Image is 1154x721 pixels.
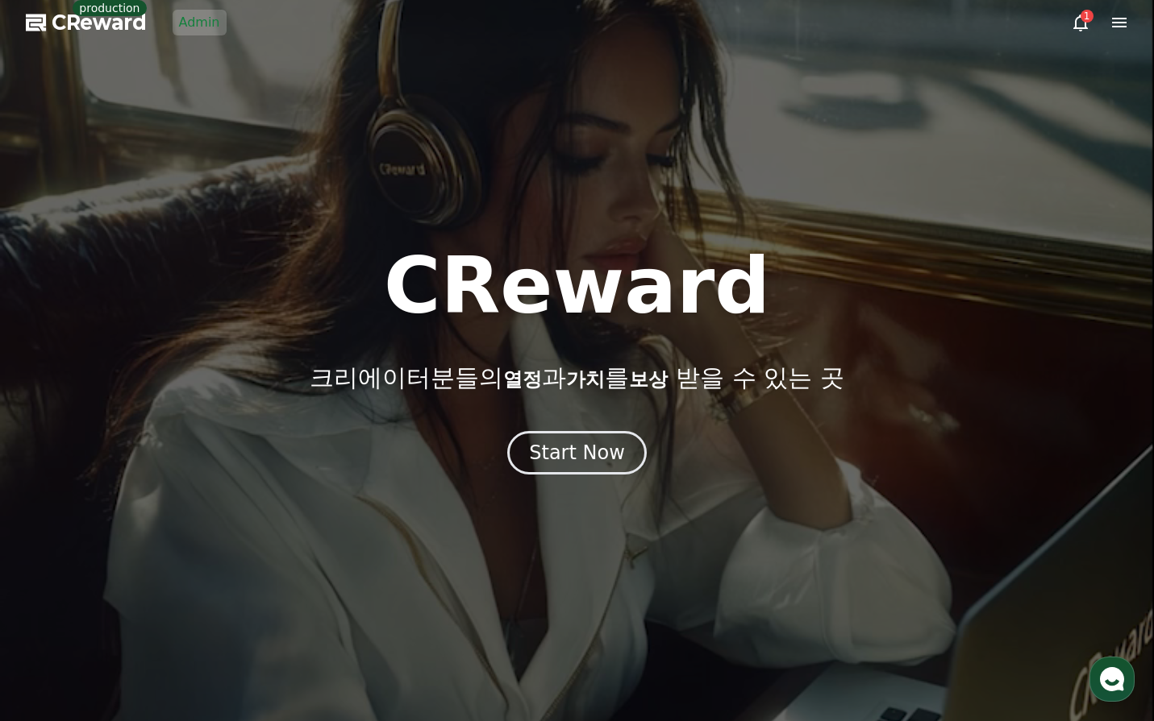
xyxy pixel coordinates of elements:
span: 열정 [503,368,542,391]
span: 가치 [566,368,605,391]
div: Start Now [529,440,625,466]
span: CReward [52,10,147,35]
p: 크리에이터분들의 과 를 받을 수 있는 곳 [310,363,844,392]
div: 1 [1081,10,1094,23]
a: CReward [26,10,147,35]
a: Admin [173,10,227,35]
h1: CReward [384,247,770,325]
a: 1 [1071,13,1090,32]
span: 보상 [629,368,668,391]
a: Start Now [507,447,647,462]
button: Start Now [507,431,647,474]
